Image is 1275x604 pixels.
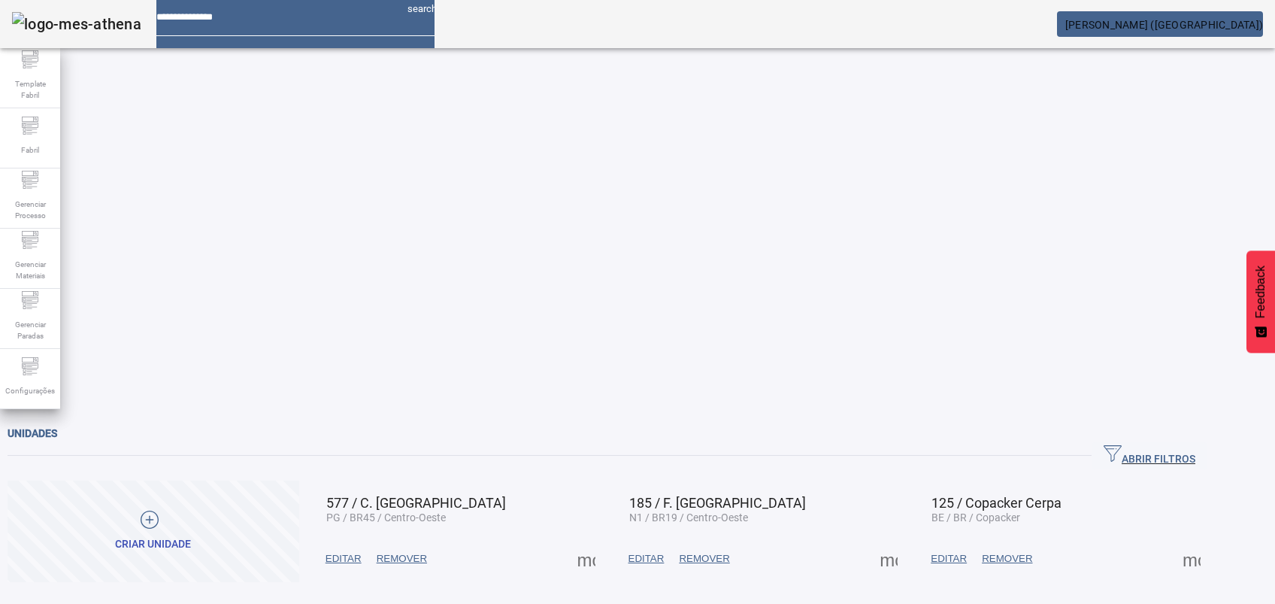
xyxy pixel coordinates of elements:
span: EDITAR [931,551,967,566]
img: logo-mes-athena [12,12,141,36]
span: N1 / BR19 / Centro-Oeste [629,511,748,524]
span: REMOVER [679,551,729,566]
button: Mais [875,545,902,572]
span: Fabril [17,140,44,160]
button: EDITAR [923,545,974,572]
span: Gerenciar Materiais [8,254,53,286]
span: Gerenciar Processo [8,194,53,226]
span: PG / BR45 / Centro-Oeste [326,511,446,524]
button: Mais [573,545,600,572]
span: Gerenciar Paradas [8,314,53,346]
span: Configurações [1,381,59,401]
span: REMOVER [982,551,1032,566]
button: Criar unidade [8,481,299,582]
span: EDITAR [326,551,362,566]
span: 577 / C. [GEOGRAPHIC_DATA] [326,495,506,511]
span: 185 / F. [GEOGRAPHIC_DATA] [629,495,806,511]
button: Mais [1178,545,1205,572]
span: [PERSON_NAME] ([GEOGRAPHIC_DATA]) [1065,19,1263,31]
button: REMOVER [369,545,435,572]
span: Unidades [8,427,57,439]
span: ABRIR FILTROS [1104,445,1195,467]
button: EDITAR [318,545,369,572]
button: REMOVER [974,545,1040,572]
span: BE / BR / Copacker [931,511,1020,524]
button: ABRIR FILTROS [1092,442,1207,469]
button: EDITAR [621,545,672,572]
button: Feedback - Mostrar pesquisa [1246,250,1275,353]
button: REMOVER [671,545,737,572]
span: Template Fabril [8,74,53,105]
span: REMOVER [377,551,427,566]
span: 125 / Copacker Cerpa [931,495,1061,511]
span: EDITAR [628,551,665,566]
div: Criar unidade [115,537,191,552]
span: Feedback [1254,266,1267,318]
